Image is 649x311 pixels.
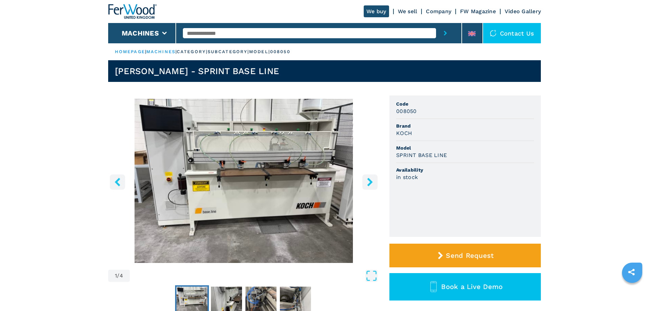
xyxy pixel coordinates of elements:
a: FW Magazine [460,8,496,15]
span: Model [396,145,534,151]
iframe: Chat [620,281,644,306]
button: right-button [362,174,378,190]
img: Ferwood [108,4,157,19]
p: model | [249,49,270,55]
a: Video Gallery [505,8,541,15]
a: We buy [364,5,389,17]
button: submit-button [436,23,455,43]
div: Go to Slide 1 [108,99,379,263]
button: Open Fullscreen [131,270,378,282]
span: | [175,49,177,54]
h3: KOCH [396,129,412,137]
h3: SPRINT BASE LINE [396,151,447,159]
span: 4 [120,273,123,279]
button: Book a Live Demo [389,273,541,301]
button: left-button [110,174,125,190]
img: c39f2944a22b7748cbcb7ed9153e1477 [176,287,208,311]
img: 880ffd0008dbdef23aeab00449edc5a1 [211,287,242,311]
h3: 008050 [396,107,417,115]
a: machines [146,49,175,54]
img: Contact us [490,30,497,37]
img: Automatic Dowelling Machine KOCH SPRINT BASE LINE [108,99,379,263]
span: / [117,273,119,279]
span: Availability [396,166,534,173]
p: subcategory | [208,49,249,55]
span: 1 [115,273,117,279]
a: HOMEPAGE [115,49,145,54]
span: Code [396,101,534,107]
button: Send Request [389,244,541,267]
div: Contact us [483,23,541,43]
h1: [PERSON_NAME] - SPRINT BASE LINE [115,66,279,76]
span: | [145,49,146,54]
button: Machines [122,29,159,37]
a: We sell [398,8,417,15]
img: 58aa725ea8f5489a1a7b7c2db2b0a7c2 [280,287,311,311]
a: sharethis [623,264,640,281]
a: Company [426,8,451,15]
p: category | [177,49,208,55]
h3: in stock [396,173,418,181]
p: 008050 [270,49,291,55]
span: Brand [396,123,534,129]
img: ad658897f1a9bd5d7e2eb1a193615450 [245,287,277,311]
span: Send Request [446,251,494,260]
span: Book a Live Demo [441,283,503,291]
